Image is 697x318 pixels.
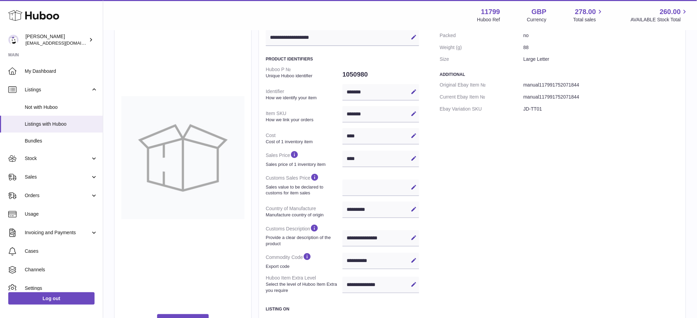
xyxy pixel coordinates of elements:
span: AVAILABLE Stock Total [631,16,689,23]
span: [EMAIL_ADDRESS][DOMAIN_NAME] [25,40,101,46]
span: Invoicing and Payments [25,229,90,236]
span: Not with Huboo [25,104,98,111]
span: Stock [25,155,90,162]
strong: 11799 [481,7,500,16]
span: Settings [25,285,98,292]
a: Log out [8,292,95,305]
span: Orders [25,192,90,199]
img: internalAdmin-11799@internal.huboo.com [8,35,19,45]
strong: Select the level of Huboo Item Extra you require [266,281,341,293]
span: Listings [25,87,90,93]
span: Cases [25,248,98,254]
div: Huboo Ref [477,16,500,23]
dt: Commodity Code [266,249,342,272]
a: 260.00 AVAILABLE Stock Total [631,7,689,23]
div: [PERSON_NAME] [25,33,87,46]
span: 278.00 [575,7,596,16]
span: Sales [25,174,90,180]
span: Bundles [25,138,98,144]
span: My Dashboard [25,68,98,75]
a: 278.00 Total sales [573,7,604,23]
strong: Export code [266,263,341,270]
div: Currency [527,16,547,23]
span: Total sales [573,16,604,23]
span: Listings with Huboo [25,121,98,127]
strong: GBP [532,7,546,16]
dt: Huboo Item Extra Level [266,272,342,296]
h3: Listing On [266,306,419,312]
span: Channels [25,266,98,273]
span: Usage [25,211,98,217]
span: 260.00 [660,7,681,16]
